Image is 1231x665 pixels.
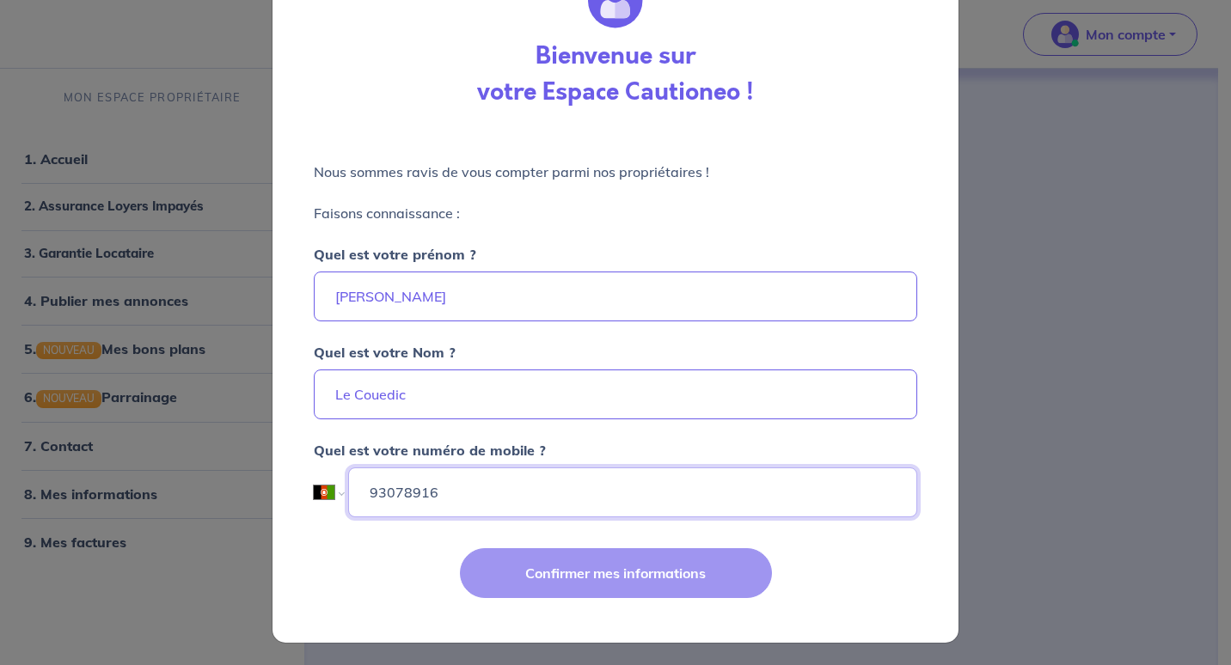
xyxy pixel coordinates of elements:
[348,467,917,517] input: Ex : 06 06 06 06 06
[477,78,754,107] h3: votre Espace Cautioneo !
[314,246,476,263] strong: Quel est votre prénom ?
[314,271,917,321] input: Ex : Martin
[314,203,917,223] p: Faisons connaissance :
[536,42,695,71] h3: Bienvenue sur
[314,369,917,419] input: Ex : Durand
[314,162,917,182] p: Nous sommes ravis de vous compter parmi nos propriétaires !
[314,344,456,361] strong: Quel est votre Nom ?
[314,442,546,459] strong: Quel est votre numéro de mobile ?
